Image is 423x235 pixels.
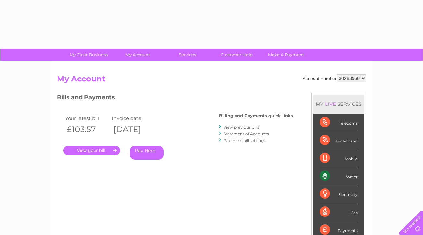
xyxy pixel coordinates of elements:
div: Telecoms [320,114,358,131]
a: My Account [111,49,165,61]
a: Paperless bill settings [224,138,265,143]
div: MY SERVICES [313,95,364,113]
div: Water [320,167,358,185]
div: Mobile [320,149,358,167]
a: My Clear Business [62,49,115,61]
a: View previous bills [224,125,259,130]
a: Make A Payment [259,49,313,61]
div: Account number [303,74,366,82]
h4: Billing and Payments quick links [219,113,293,118]
a: . [63,146,120,155]
a: Customer Help [210,49,263,61]
a: Pay Here [130,146,164,160]
th: [DATE] [110,123,157,136]
div: Broadband [320,131,358,149]
h2: My Account [57,74,366,87]
div: LIVE [324,101,337,107]
th: £103.57 [63,123,110,136]
td: Your latest bill [63,114,110,123]
a: Statement of Accounts [224,131,269,136]
a: Services [160,49,214,61]
td: Invoice date [110,114,157,123]
h3: Bills and Payments [57,93,293,104]
div: Gas [320,203,358,221]
div: Electricity [320,185,358,203]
